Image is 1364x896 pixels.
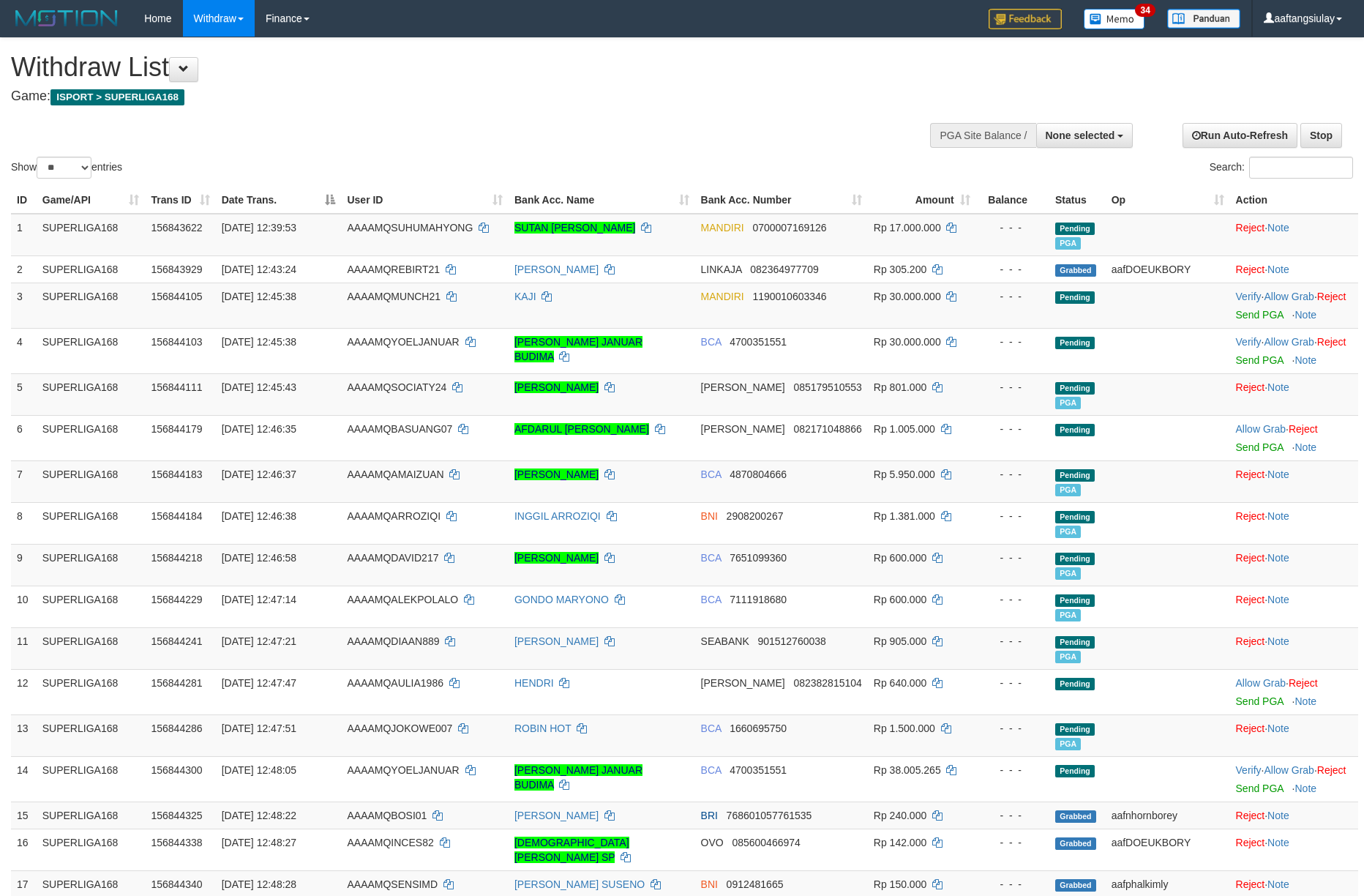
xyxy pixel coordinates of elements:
[1267,468,1289,480] a: Note
[514,552,599,564] a: [PERSON_NAME]
[701,381,785,393] span: [PERSON_NAME]
[982,422,1043,436] div: - - -
[701,336,722,348] span: BCA
[1055,723,1095,736] span: Pending
[1230,373,1358,415] td: ·
[514,878,645,890] a: [PERSON_NAME] SUSENO
[514,222,635,234] a: SUTAN [PERSON_NAME]
[514,723,572,734] a: ROBIN HOT
[37,157,91,179] select: Showentries
[930,123,1035,148] div: PGA Site Balance /
[1230,829,1358,870] td: ·
[874,552,926,564] span: Rp 600.000
[1106,255,1230,283] td: aafDOEUKBORY
[1236,764,1262,776] a: Verify
[1055,526,1081,538] span: Marked by aafchhiseyha
[1230,669,1358,714] td: ·
[11,53,895,82] h1: Withdraw List
[1055,553,1095,565] span: Pending
[151,635,202,647] span: 156844241
[151,336,202,348] span: 156844103
[1230,714,1358,756] td: ·
[701,764,722,776] span: BCA
[701,810,718,821] span: BRI
[1267,552,1289,564] a: Note
[37,502,146,544] td: SUPERLIGA168
[1236,552,1265,564] a: Reject
[11,328,37,373] td: 4
[1264,764,1316,776] span: ·
[982,509,1043,523] div: - - -
[1055,397,1081,409] span: Marked by aafheankoy
[1230,586,1358,627] td: ·
[341,187,509,214] th: User ID: activate to sort column ascending
[695,187,868,214] th: Bank Acc. Number: activate to sort column ascending
[11,283,37,328] td: 3
[1267,837,1289,848] a: Note
[976,187,1049,214] th: Balance
[1055,237,1081,250] span: Marked by aafsoycanthlai
[874,468,935,480] span: Rp 5.950.000
[1267,381,1289,393] a: Note
[1230,756,1358,802] td: · ·
[1236,468,1265,480] a: Reject
[11,89,895,104] h4: Game:
[1236,510,1265,522] a: Reject
[1036,123,1133,148] button: None selected
[151,764,202,776] span: 156844300
[11,502,37,544] td: 8
[1264,764,1314,776] a: Allow Grab
[1294,441,1316,453] a: Note
[151,468,202,480] span: 156844183
[1236,695,1284,707] a: Send PGA
[11,415,37,460] td: 6
[11,756,37,802] td: 14
[1236,635,1265,647] a: Reject
[1046,130,1115,141] span: None selected
[216,187,342,214] th: Date Trans.: activate to sort column descending
[151,510,202,522] span: 156844184
[151,723,202,734] span: 156844286
[222,291,296,302] span: [DATE] 12:45:38
[37,415,146,460] td: SUPERLIGA168
[982,467,1043,482] div: - - -
[701,552,722,564] span: BCA
[514,635,599,647] a: [PERSON_NAME]
[37,283,146,328] td: SUPERLIGA168
[347,264,440,275] span: AAAAMQREBIRT21
[874,510,935,522] span: Rp 1.381.000
[347,677,443,689] span: AAAAMQAULIA1986
[347,635,439,647] span: AAAAMQDIAAN889
[1267,222,1289,234] a: Note
[1230,187,1358,214] th: Action
[151,837,202,848] span: 156844338
[793,381,861,393] span: Copy 085179510553 to clipboard
[222,510,296,522] span: [DATE] 12:46:38
[1264,291,1316,302] span: ·
[222,552,296,564] span: [DATE] 12:46:58
[151,552,202,564] span: 156844218
[1289,423,1318,435] a: Reject
[982,220,1043,235] div: - - -
[874,723,935,734] span: Rp 1.500.000
[982,634,1043,649] div: - - -
[1317,336,1346,348] a: Reject
[1084,9,1145,29] img: Button%20Memo.svg
[514,264,599,275] a: [PERSON_NAME]
[151,222,202,234] span: 156843622
[1236,677,1286,689] a: Allow Grab
[11,157,122,179] label: Show entries
[222,677,296,689] span: [DATE] 12:47:47
[347,336,459,348] span: AAAAMQYOELJANUAR
[1300,123,1342,148] a: Stop
[1055,609,1081,621] span: Marked by aafsoycanthlai
[1236,594,1265,605] a: Reject
[151,381,202,393] span: 156844111
[514,810,599,821] a: [PERSON_NAME]
[11,627,37,669] td: 11
[50,89,184,105] span: ISPORT > SUPERLIGA168
[347,594,458,605] span: AAAAMQALEKPOLALO
[1230,460,1358,502] td: ·
[1055,738,1081,750] span: Marked by aafsoycanthlai
[1230,415,1358,460] td: ·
